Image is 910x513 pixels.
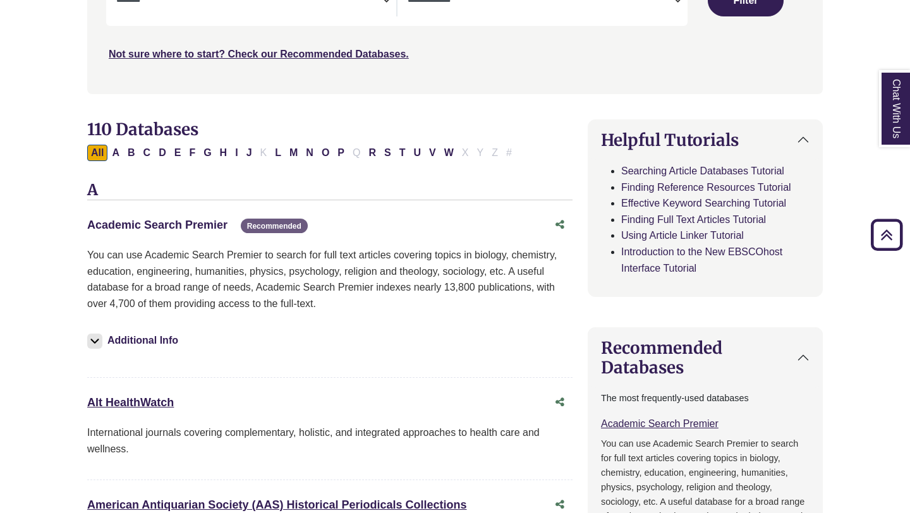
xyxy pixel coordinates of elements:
button: Filter Results B [124,145,139,161]
button: Filter Results H [216,145,231,161]
button: Filter Results V [425,145,440,161]
a: Academic Search Premier [87,219,227,231]
div: Alpha-list to filter by first letter of database name [87,147,517,157]
button: Filter Results L [271,145,285,161]
button: Filter Results A [108,145,123,161]
span: 110 Databases [87,119,198,140]
a: Alt HealthWatch [87,396,174,409]
a: Using Article Linker Tutorial [621,230,744,241]
h3: A [87,181,573,200]
button: Filter Results I [231,145,241,161]
button: Filter Results O [318,145,333,161]
a: American Antiquarian Society (AAS) Historical Periodicals Collections [87,498,467,511]
button: Filter Results E [171,145,185,161]
p: You can use Academic Search Premier to search for full text articles covering topics in biology, ... [87,247,573,311]
a: Introduction to the New EBSCOhost Interface Tutorial [621,246,782,274]
button: Additional Info [87,332,182,349]
button: Filter Results M [286,145,301,161]
button: Filter Results U [409,145,425,161]
button: Filter Results P [334,145,348,161]
a: Academic Search Premier [601,418,719,429]
button: Filter Results N [302,145,317,161]
button: Filter Results J [243,145,256,161]
a: Finding Reference Resources Tutorial [621,182,791,193]
a: Back to Top [866,226,907,243]
button: Share this database [547,213,573,237]
button: All [87,145,107,161]
a: Not sure where to start? Check our Recommended Databases. [109,49,409,59]
button: Filter Results C [140,145,155,161]
a: Finding Full Text Articles Tutorial [621,214,766,225]
a: Searching Article Databases Tutorial [621,166,784,176]
button: Filter Results G [200,145,215,161]
button: Filter Results R [365,145,380,161]
button: Filter Results D [155,145,170,161]
span: Recommended [241,219,308,233]
a: Effective Keyword Searching Tutorial [621,198,786,208]
button: Helpful Tutorials [588,120,822,160]
button: Share this database [547,390,573,414]
button: Filter Results F [185,145,199,161]
button: Recommended Databases [588,328,822,387]
p: The most frequently-used databases [601,391,810,406]
button: Filter Results T [396,145,409,161]
p: International journals covering complementary, holistic, and integrated approaches to health care... [87,425,573,457]
button: Filter Results S [380,145,395,161]
button: Filter Results W [440,145,458,161]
